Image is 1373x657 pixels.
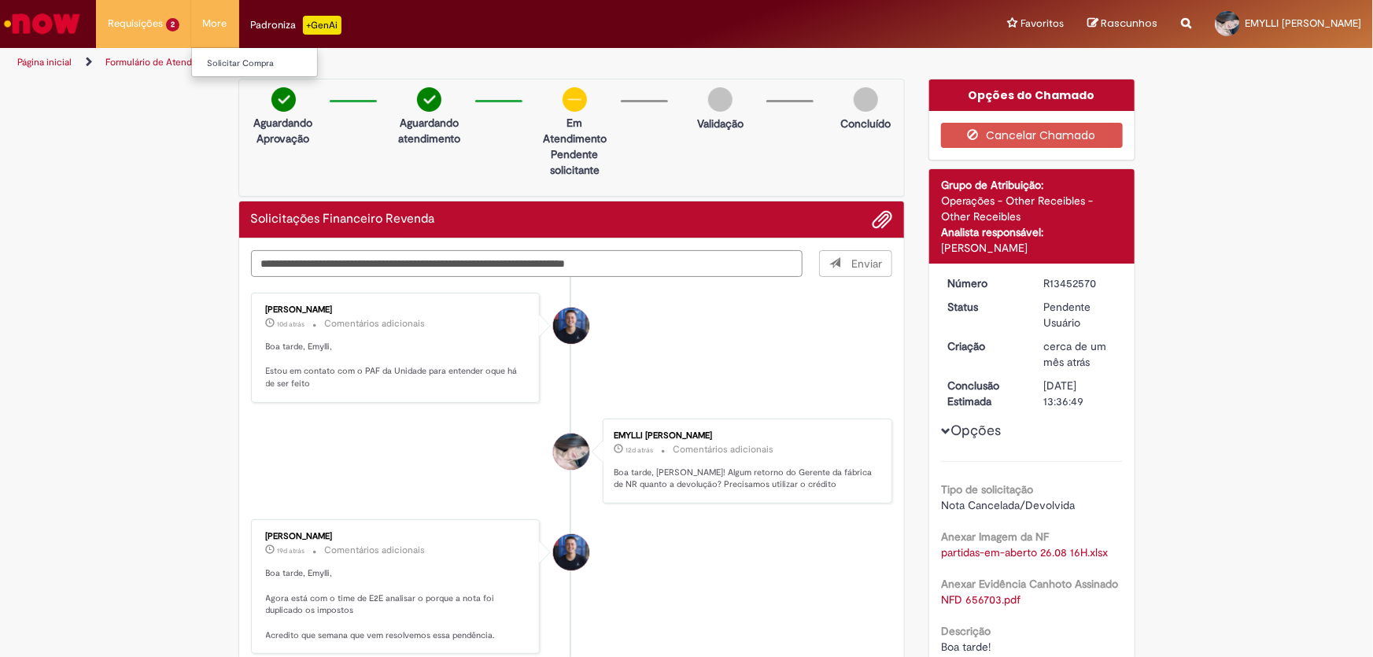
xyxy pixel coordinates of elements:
[325,544,426,557] small: Comentários adicionais
[108,16,163,31] span: Requisições
[626,445,653,455] span: 12d atrás
[271,87,296,112] img: check-circle-green.png
[1021,16,1064,31] span: Favoritos
[941,498,1075,512] span: Nota Cancelada/Devolvida
[537,115,613,146] p: Em Atendimento
[553,434,589,470] div: EMYLLI BIANCARDI DO NASCIMENTO
[563,87,587,112] img: circle-minus.png
[2,8,83,39] img: ServiceNow
[245,115,322,146] p: Aguardando Aprovação
[936,299,1032,315] dt: Status
[1087,17,1157,31] a: Rascunhos
[1044,378,1117,409] div: [DATE] 13:36:49
[941,530,1049,544] b: Anexar Imagem da NF
[614,467,876,491] p: Boa tarde, [PERSON_NAME]! Algum retorno do Gerente da fábrica de NR quanto a devolução? Precisamo...
[941,592,1021,607] a: Download de NFD 656703.pdf
[673,443,773,456] small: Comentários adicionais
[941,123,1123,148] button: Cancelar Chamado
[192,55,365,72] a: Solicitar Compra
[697,116,744,131] p: Validação
[840,116,891,131] p: Concluído
[278,319,305,329] span: 10d atrás
[251,212,435,227] h2: Solicitações Financeiro Revenda Histórico de tíquete
[303,16,341,35] p: +GenAi
[266,341,528,390] p: Boa tarde, Emylli, Estou em contato com o PAF da Unidade para entender oque há de ser feito
[203,16,227,31] span: More
[1044,275,1117,291] div: R13452570
[191,47,318,77] ul: More
[325,317,426,330] small: Comentários adicionais
[278,546,305,555] span: 19d atrás
[266,305,528,315] div: [PERSON_NAME]
[626,445,653,455] time: 17/09/2025 14:58:36
[941,240,1123,256] div: [PERSON_NAME]
[941,577,1118,591] b: Anexar Evidência Canhoto Assinado
[1245,17,1361,30] span: EMYLLI [PERSON_NAME]
[391,115,467,146] p: Aguardando atendimento
[105,56,222,68] a: Formulário de Atendimento
[929,79,1135,111] div: Opções do Chamado
[1044,338,1117,370] div: 27/08/2025 13:54:31
[251,16,341,35] div: Padroniza
[941,624,991,638] b: Descrição
[708,87,733,112] img: img-circle-grey.png
[1044,339,1107,369] span: cerca de um mês atrás
[166,18,179,31] span: 2
[941,482,1033,496] b: Tipo de solicitação
[553,534,589,570] div: Wesley Wesley
[417,87,441,112] img: check-circle-green.png
[936,275,1032,291] dt: Número
[266,567,528,641] p: Boa tarde, Emylli, Agora está com o time de E2E analisar o porque a nota foi duplicado os imposto...
[936,338,1032,354] dt: Criação
[278,319,305,329] time: 19/09/2025 16:10:51
[941,177,1123,193] div: Grupo de Atribuição:
[278,546,305,555] time: 10/09/2025 15:25:55
[12,48,903,77] ul: Trilhas de página
[553,308,589,344] div: Wesley Wesley
[614,431,876,441] div: EMYLLI [PERSON_NAME]
[941,193,1123,224] div: Operações - Other Receibles - Other Receibles
[1044,299,1117,330] div: Pendente Usuário
[941,224,1123,240] div: Analista responsável:
[251,250,803,277] textarea: Digite sua mensagem aqui...
[537,146,613,178] p: Pendente solicitante
[17,56,72,68] a: Página inicial
[854,87,878,112] img: img-circle-grey.png
[872,209,892,230] button: Adicionar anexos
[1101,16,1157,31] span: Rascunhos
[266,532,528,541] div: [PERSON_NAME]
[941,545,1108,559] a: Download de partidas-em-aberto 26.08 16H.xlsx
[1044,339,1107,369] time: 27/08/2025 13:54:31
[936,378,1032,409] dt: Conclusão Estimada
